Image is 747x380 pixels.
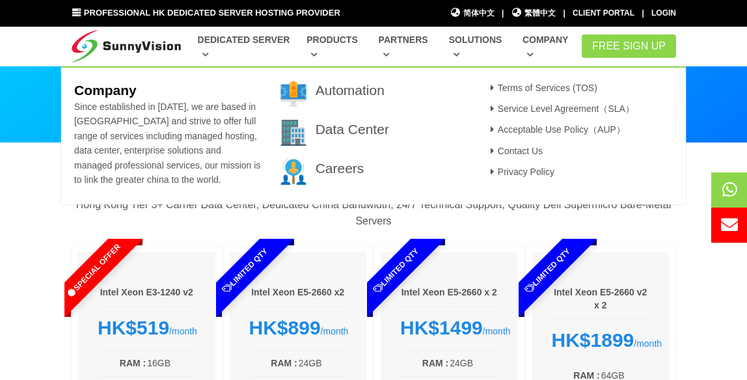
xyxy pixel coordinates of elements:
[400,316,498,340] div: /month
[120,358,146,368] b: RAM :
[486,124,625,135] a: Acceptable Use Policy（AUP）
[379,28,433,66] a: Partners
[316,122,389,137] a: Data Center
[190,216,299,325] span: Limited Qty
[449,355,498,371] td: 24GB
[342,216,451,325] span: Limited Qty
[271,358,297,368] b: RAM :
[71,197,676,230] p: Hong Kong Tier 3+ Carrier Data Center, Dedicated China Bandwidth, 24/7 Technical Support, Quality...
[502,7,504,20] li: |
[98,316,196,340] div: /month
[486,167,554,177] a: Privacy Policy
[280,81,306,107] img: 001-brand.png
[98,286,196,299] h6: Intel Xeon E3-1240 v2
[511,7,556,20] a: 繁體中文
[486,103,634,114] a: Service Level Agreement（SLA）
[249,316,347,340] div: /month
[316,83,385,98] a: Automation
[280,120,306,146] img: 002-town.png
[486,146,543,156] a: Contact Us
[573,8,634,18] a: Client Portal
[523,28,574,66] a: Company
[449,28,507,66] a: Solutions
[651,8,676,18] a: Login
[198,28,292,66] a: Dedicated Server
[74,102,260,185] span: Since established in [DATE], we are based in [GEOGRAPHIC_DATA] and strive to offer full range of ...
[450,7,495,20] a: 简体中文
[400,317,483,338] strong: HK$1499
[98,317,169,338] strong: HK$519
[316,161,364,176] a: Careers
[422,358,448,368] b: RAM :
[84,8,340,18] span: Professional HK Dedicated Server Hosting Provider
[146,355,195,371] td: 16GB
[280,159,306,185] img: 003-research.png
[493,216,602,325] span: Limited Qty
[563,7,565,20] li: |
[642,7,644,20] li: |
[552,329,650,352] div: /month
[61,66,686,204] div: Company
[582,34,676,58] a: FREE Sign Up
[74,83,137,98] b: Company
[298,355,347,371] td: 24GB
[400,286,498,299] h6: Intel Xeon E5-2660 x 2
[39,216,148,325] span: Special Offer
[249,317,321,338] strong: HK$899
[486,83,597,93] a: Terms of Services (TOS)
[552,329,634,351] strong: HK$1899
[306,28,362,66] a: Products
[552,286,650,312] h6: Intel Xeon E5-2660 v2 x 2
[249,286,347,299] h6: Intel Xeon E5-2660 x2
